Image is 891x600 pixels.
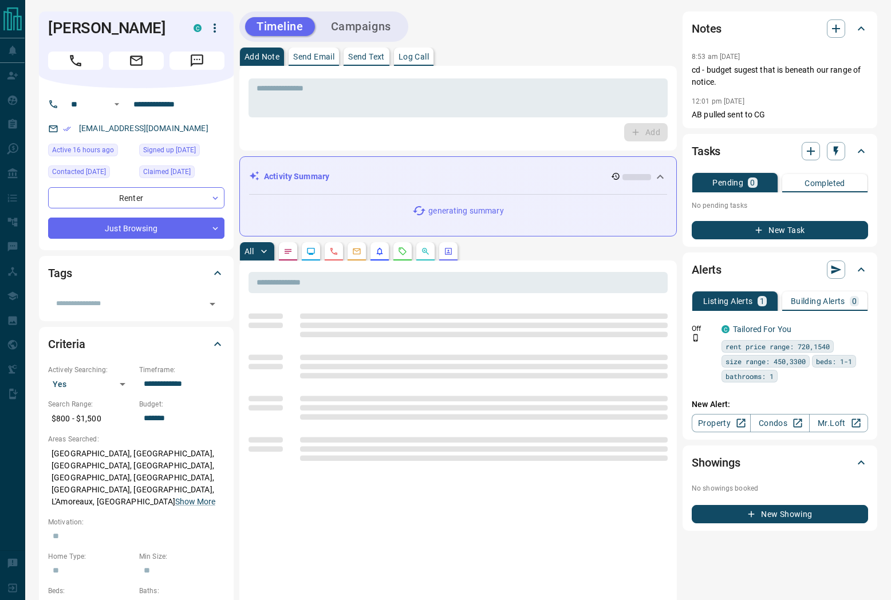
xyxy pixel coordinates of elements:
[692,334,700,342] svg: Push Notification Only
[750,179,755,187] p: 0
[852,297,857,305] p: 0
[692,256,868,283] div: Alerts
[139,365,224,375] p: Timeframe:
[48,165,133,181] div: Sun Oct 12 2025
[139,586,224,596] p: Baths:
[143,166,191,177] span: Claimed [DATE]
[48,365,133,375] p: Actively Searching:
[48,218,224,239] div: Just Browsing
[809,414,868,432] a: Mr.Loft
[692,142,720,160] h2: Tasks
[48,264,72,282] h2: Tags
[805,179,845,187] p: Completed
[109,52,164,70] span: Email
[48,434,224,444] p: Areas Searched:
[692,414,751,432] a: Property
[692,64,868,88] p: cd - budget sugest that is beneath our range of notice.
[428,205,503,217] p: generating summary
[48,551,133,562] p: Home Type:
[692,323,715,334] p: Off
[750,414,809,432] a: Condos
[398,247,407,256] svg: Requests
[421,247,430,256] svg: Opportunities
[48,259,224,287] div: Tags
[283,247,293,256] svg: Notes
[375,247,384,256] svg: Listing Alerts
[245,53,279,61] p: Add Note
[692,19,722,38] h2: Notes
[48,19,176,37] h1: [PERSON_NAME]
[79,124,208,133] a: [EMAIL_ADDRESS][DOMAIN_NAME]
[444,247,453,256] svg: Agent Actions
[692,221,868,239] button: New Task
[329,247,338,256] svg: Calls
[139,399,224,409] p: Budget:
[48,335,85,353] h2: Criteria
[692,109,868,121] p: AB pulled sent to CG
[52,166,106,177] span: Contacted [DATE]
[48,517,224,527] p: Motivation:
[791,297,845,305] p: Building Alerts
[692,453,740,472] h2: Showings
[194,24,202,32] div: condos.ca
[175,496,215,508] button: Show More
[245,17,315,36] button: Timeline
[48,144,133,160] div: Mon Oct 13 2025
[692,398,868,410] p: New Alert:
[733,325,791,334] a: Tailored For You
[48,399,133,409] p: Search Range:
[48,330,224,358] div: Criteria
[320,17,403,36] button: Campaigns
[692,15,868,42] div: Notes
[48,586,133,596] p: Beds:
[726,356,806,367] span: size range: 450,3300
[726,370,774,382] span: bathrooms: 1
[264,171,329,183] p: Activity Summary
[816,356,852,367] span: beds: 1-1
[169,52,224,70] span: Message
[692,197,868,214] p: No pending tasks
[722,325,730,333] div: condos.ca
[306,247,316,256] svg: Lead Browsing Activity
[48,444,224,511] p: [GEOGRAPHIC_DATA], [GEOGRAPHIC_DATA], [GEOGRAPHIC_DATA], [GEOGRAPHIC_DATA], [GEOGRAPHIC_DATA], [G...
[63,125,71,133] svg: Email Verified
[139,551,224,562] p: Min Size:
[399,53,429,61] p: Log Call
[48,409,133,428] p: $800 - $1,500
[110,97,124,111] button: Open
[703,297,753,305] p: Listing Alerts
[692,505,868,523] button: New Showing
[48,52,103,70] span: Call
[348,53,385,61] p: Send Text
[52,144,114,156] span: Active 16 hours ago
[712,179,743,187] p: Pending
[143,144,196,156] span: Signed up [DATE]
[692,53,740,61] p: 8:53 am [DATE]
[352,247,361,256] svg: Emails
[139,144,224,160] div: Sun Sep 28 2025
[692,97,744,105] p: 12:01 pm [DATE]
[249,166,667,187] div: Activity Summary
[692,260,722,279] h2: Alerts
[293,53,334,61] p: Send Email
[760,297,764,305] p: 1
[48,375,133,393] div: Yes
[139,165,224,181] div: Sun Oct 12 2025
[692,137,868,165] div: Tasks
[245,247,254,255] p: All
[48,187,224,208] div: Renter
[204,296,220,312] button: Open
[692,449,868,476] div: Showings
[692,483,868,494] p: No showings booked
[726,341,830,352] span: rent price range: 720,1540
